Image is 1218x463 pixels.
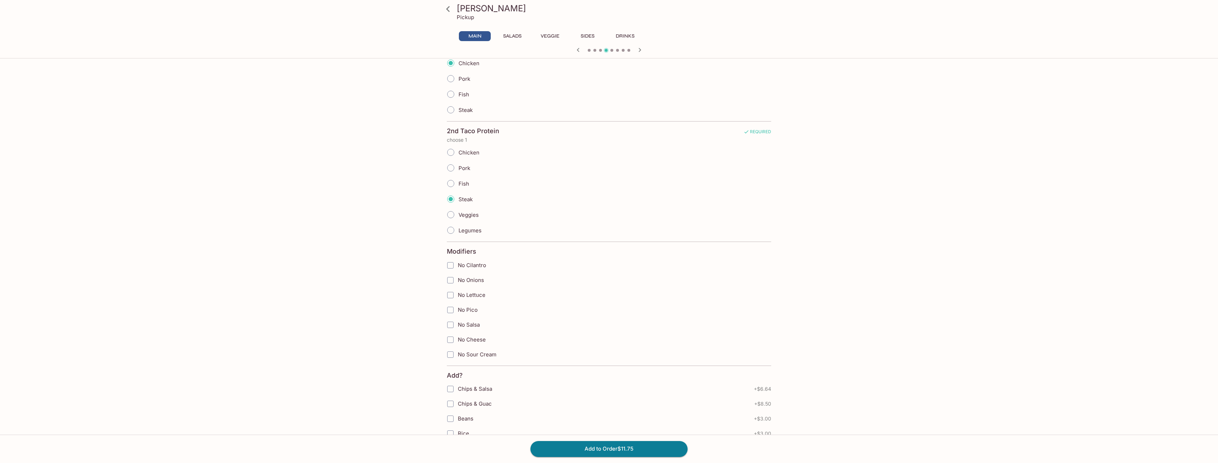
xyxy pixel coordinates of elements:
[459,196,473,203] span: Steak
[447,127,499,135] h4: 2nd Taco Protein
[459,107,473,113] span: Steak
[459,75,470,82] span: Pork
[457,3,773,14] h3: [PERSON_NAME]
[459,60,479,67] span: Chicken
[459,31,491,41] button: Main
[458,277,484,283] span: No Onions
[754,431,771,436] span: + $3.00
[458,336,486,343] span: No Cheese
[458,351,496,358] span: No Sour Cream
[754,401,771,407] span: + $8.50
[530,441,688,457] button: Add to Order$11.75
[459,91,469,98] span: Fish
[447,248,476,255] h4: Modifiers
[459,227,482,234] span: Legumes
[459,211,479,218] span: Veggies
[459,149,479,156] span: Chicken
[458,385,492,392] span: Chips & Salsa
[458,400,492,407] span: Chips & Guac
[458,306,478,313] span: No Pico
[447,372,463,379] h4: Add?
[534,31,566,41] button: Veggie
[458,321,480,328] span: No Salsa
[496,31,528,41] button: Salads
[459,180,469,187] span: Fish
[754,386,771,392] span: + $6.64
[571,31,603,41] button: Sides
[458,430,469,437] span: Rice
[458,292,485,298] span: No Lettuce
[458,262,486,269] span: No Cilantro
[459,165,470,171] span: Pork
[458,415,473,422] span: Beans
[457,14,474,21] p: Pickup
[744,129,771,137] span: REQUIRED
[609,31,641,41] button: Drinks
[447,137,771,143] p: choose 1
[754,416,771,422] span: + $3.00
